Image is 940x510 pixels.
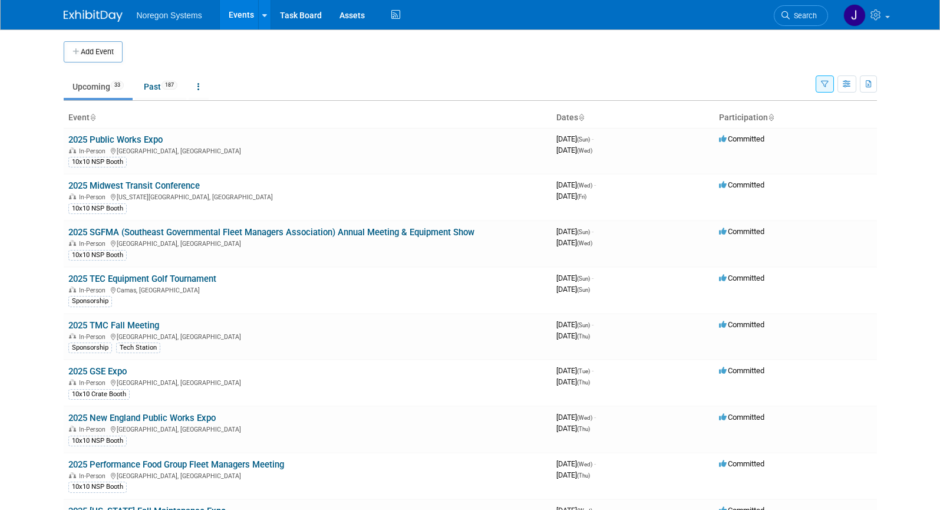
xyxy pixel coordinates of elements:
[594,413,596,422] span: -
[592,227,593,236] span: -
[843,4,866,27] img: Johana Gil
[577,136,590,143] span: (Sun)
[556,331,590,340] span: [DATE]
[79,147,109,155] span: In-Person
[68,192,547,201] div: [US_STATE][GEOGRAPHIC_DATA], [GEOGRAPHIC_DATA]
[69,193,76,199] img: In-Person Event
[556,320,593,329] span: [DATE]
[719,134,764,143] span: Committed
[135,75,186,98] a: Past187
[68,366,127,377] a: 2025 GSE Expo
[577,275,590,282] span: (Sun)
[68,296,112,307] div: Sponsorship
[594,459,596,468] span: -
[577,333,590,340] span: (Thu)
[556,227,593,236] span: [DATE]
[556,192,586,200] span: [DATE]
[577,368,590,374] span: (Tue)
[556,413,596,422] span: [DATE]
[68,413,216,423] a: 2025 New England Public Works Expo
[161,81,177,90] span: 187
[552,108,714,128] th: Dates
[577,322,590,328] span: (Sun)
[577,147,592,154] span: (Wed)
[68,146,547,155] div: [GEOGRAPHIC_DATA], [GEOGRAPHIC_DATA]
[556,377,590,386] span: [DATE]
[69,379,76,385] img: In-Person Event
[577,379,590,386] span: (Thu)
[68,157,127,167] div: 10x10 NSP Booth
[68,250,127,261] div: 10x10 NSP Booth
[714,108,877,128] th: Participation
[64,41,123,62] button: Add Event
[68,331,547,341] div: [GEOGRAPHIC_DATA], [GEOGRAPHIC_DATA]
[68,274,216,284] a: 2025 TEC Equipment Golf Tournament
[68,424,547,433] div: [GEOGRAPHIC_DATA], [GEOGRAPHIC_DATA]
[79,379,109,387] span: In-Person
[577,287,590,293] span: (Sun)
[592,134,593,143] span: -
[556,180,596,189] span: [DATE]
[577,193,586,200] span: (Fri)
[79,240,109,248] span: In-Person
[68,238,547,248] div: [GEOGRAPHIC_DATA], [GEOGRAPHIC_DATA]
[774,5,828,26] a: Search
[790,11,817,20] span: Search
[69,426,76,432] img: In-Person Event
[556,238,592,247] span: [DATE]
[69,147,76,153] img: In-Person Event
[68,436,127,446] div: 10x10 NSP Booth
[69,472,76,478] img: In-Person Event
[594,180,596,189] span: -
[719,459,764,468] span: Committed
[69,333,76,339] img: In-Person Event
[719,320,764,329] span: Committed
[79,333,109,341] span: In-Person
[64,10,123,22] img: ExhibitDay
[556,285,590,294] span: [DATE]
[577,461,592,468] span: (Wed)
[719,413,764,422] span: Committed
[592,320,593,329] span: -
[592,274,593,282] span: -
[79,472,109,480] span: In-Person
[556,274,593,282] span: [DATE]
[719,180,764,189] span: Committed
[79,193,109,201] span: In-Person
[577,472,590,479] span: (Thu)
[90,113,95,122] a: Sort by Event Name
[68,134,163,145] a: 2025 Public Works Expo
[116,343,160,353] div: Tech Station
[719,227,764,236] span: Committed
[68,389,130,400] div: 10x10 Crate Booth
[592,366,593,375] span: -
[719,366,764,375] span: Committed
[577,240,592,246] span: (Wed)
[137,11,202,20] span: Noregon Systems
[68,320,159,331] a: 2025 TMC Fall Meeting
[69,240,76,246] img: In-Person Event
[68,227,474,238] a: 2025 SGFMA (Southeast Governmental Fleet Managers Association) Annual Meeting & Equipment Show
[768,113,774,122] a: Sort by Participation Type
[68,343,112,353] div: Sponsorship
[68,377,547,387] div: [GEOGRAPHIC_DATA], [GEOGRAPHIC_DATA]
[577,182,592,189] span: (Wed)
[577,229,590,235] span: (Sun)
[68,180,200,191] a: 2025 Midwest Transit Conference
[556,146,592,154] span: [DATE]
[64,75,133,98] a: Upcoming33
[68,470,547,480] div: [GEOGRAPHIC_DATA], [GEOGRAPHIC_DATA]
[577,414,592,421] span: (Wed)
[68,203,127,214] div: 10x10 NSP Booth
[79,287,109,294] span: In-Person
[556,424,590,433] span: [DATE]
[68,459,284,470] a: 2025 Performance Food Group Fleet Managers Meeting
[68,482,127,492] div: 10x10 NSP Booth
[111,81,124,90] span: 33
[556,366,593,375] span: [DATE]
[719,274,764,282] span: Committed
[69,287,76,292] img: In-Person Event
[578,113,584,122] a: Sort by Start Date
[556,470,590,479] span: [DATE]
[64,108,552,128] th: Event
